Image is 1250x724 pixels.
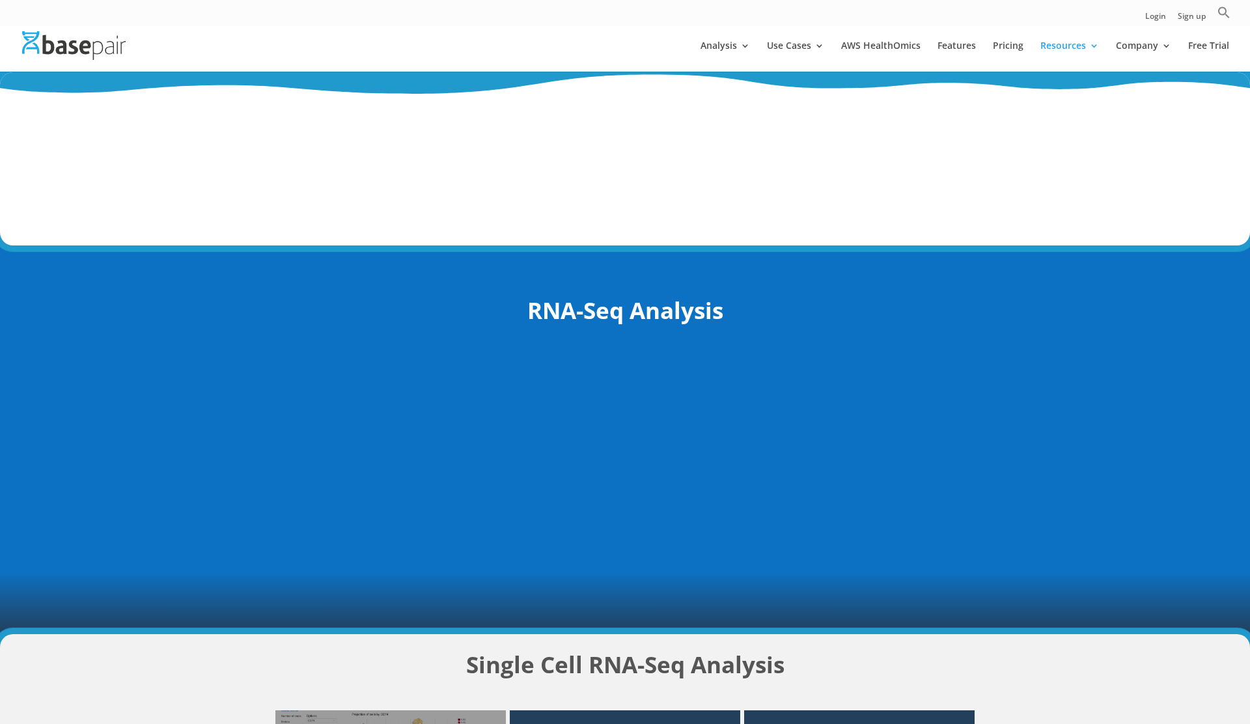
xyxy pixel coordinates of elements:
img: Basepair [22,31,126,59]
strong: Single Cell RNA-Seq Analysis [466,649,785,680]
a: Use Cases [767,41,824,72]
a: Sign up [1178,12,1206,26]
a: Company [1116,41,1171,72]
a: AWS HealthOmics [841,41,921,72]
a: Features [937,41,976,72]
svg: Search [1217,6,1230,19]
a: Search Icon Link [1217,6,1230,26]
a: Pricing [993,41,1023,72]
a: Resources [1040,41,1099,72]
a: Login [1145,12,1166,26]
a: Free Trial [1188,41,1229,72]
strong: RNA-Seq Analysis [527,295,723,326]
a: Analysis [701,41,750,72]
